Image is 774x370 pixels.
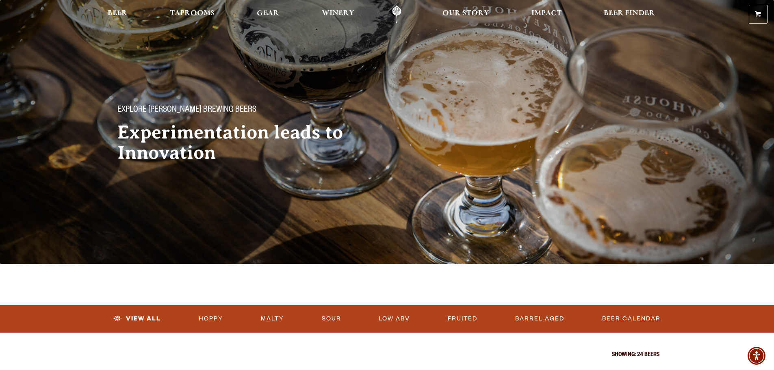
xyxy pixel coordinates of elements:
[258,309,287,328] a: Malty
[257,10,279,17] span: Gear
[115,352,659,359] p: Showing: 24 Beers
[437,5,494,24] a: Our Story
[319,309,345,328] a: Sour
[526,5,567,24] a: Impact
[195,309,226,328] a: Hoppy
[117,122,371,163] h2: Experimentation leads to Innovation
[108,10,128,17] span: Beer
[599,309,664,328] a: Beer Calendar
[102,5,133,24] a: Beer
[251,5,284,24] a: Gear
[165,5,220,24] a: Taprooms
[442,10,489,17] span: Our Story
[110,309,164,328] a: View All
[748,347,765,365] div: Accessibility Menu
[382,5,412,24] a: Odell Home
[444,309,481,328] a: Fruited
[512,309,568,328] a: Barrel Aged
[322,10,354,17] span: Winery
[531,10,562,17] span: Impact
[317,5,360,24] a: Winery
[117,105,256,116] span: Explore [PERSON_NAME] Brewing Beers
[604,10,655,17] span: Beer Finder
[375,309,413,328] a: Low ABV
[170,10,215,17] span: Taprooms
[598,5,660,24] a: Beer Finder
